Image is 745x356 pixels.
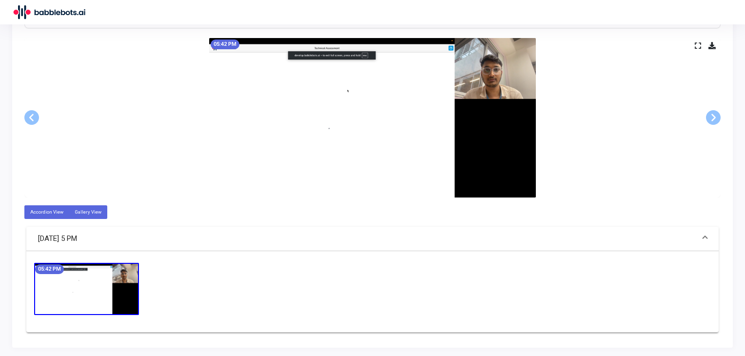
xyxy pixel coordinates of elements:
[69,205,107,218] label: Gallery View
[26,251,719,332] div: [DATE] 5 PM
[209,38,536,198] img: screenshot-1754482355641.jpeg
[35,264,64,274] mat-chip: 05:42 PM
[211,40,239,49] mat-chip: 05:42 PM
[34,263,139,315] img: screenshot-1754482355641.jpeg
[38,233,695,244] mat-panel-title: [DATE] 5 PM
[26,227,719,251] mat-expansion-panel-header: [DATE] 5 PM
[24,205,69,218] label: Accordion View
[12,2,85,22] img: logo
